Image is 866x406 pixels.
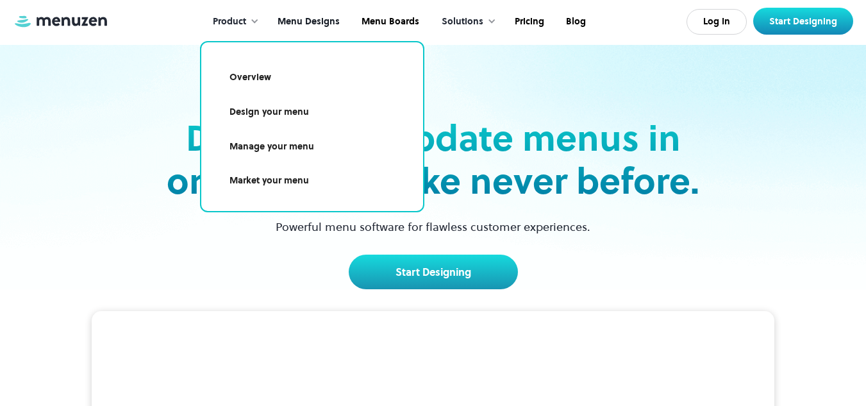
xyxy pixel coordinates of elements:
[503,2,554,42] a: Pricing
[217,97,408,127] a: Design your menu
[687,9,747,35] a: Log In
[265,2,349,42] a: Menu Designs
[349,2,429,42] a: Menu Boards
[217,132,408,162] a: Manage your menu
[217,63,408,92] a: Overview
[200,41,424,212] nav: Product
[349,255,518,289] a: Start Designing
[213,15,246,29] div: Product
[260,218,606,235] p: Powerful menu software for flawless customer experiences.
[442,15,483,29] div: Solutions
[200,2,265,42] div: Product
[753,8,853,35] a: Start Designing
[554,2,595,42] a: Blog
[163,117,704,203] h2: Design and update menus in one platform like never before.
[429,2,503,42] div: Solutions
[217,166,408,196] a: Market your menu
